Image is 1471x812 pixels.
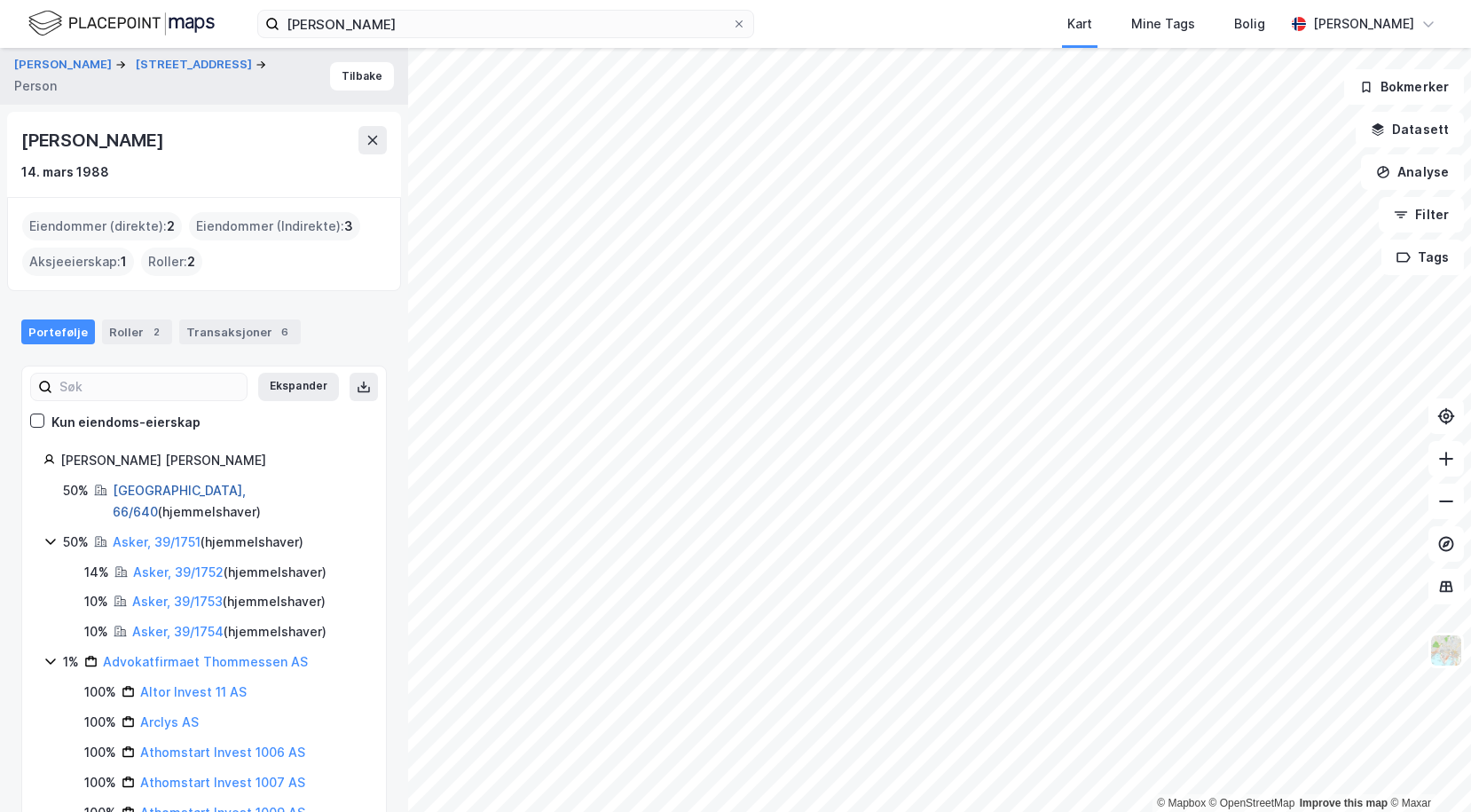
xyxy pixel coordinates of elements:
div: Person [14,75,57,97]
div: Bolig [1234,13,1265,35]
div: 6 [276,323,294,341]
span: 2 [187,251,195,272]
a: Asker, 39/1752 [133,564,224,579]
div: 100% [84,772,116,793]
div: 100% [84,712,116,733]
div: Eiendommer (direkte) : [22,212,182,240]
div: 1% [63,651,79,673]
div: [PERSON_NAME] [21,126,167,154]
a: Arclys AS [140,714,199,729]
div: Transaksjoner [179,319,301,344]
div: 50% [63,532,89,553]
a: Mapbox [1157,797,1206,809]
div: 14. mars 1988 [21,162,109,183]
div: ( hjemmelshaver ) [113,532,303,553]
a: Asker, 39/1754 [132,624,224,639]
button: [STREET_ADDRESS] [136,56,256,74]
div: 14% [84,562,109,583]
img: logo.f888ab2527a4732fd821a326f86c7f29.svg [28,8,215,39]
iframe: Chat Widget [1382,727,1471,812]
input: Søk [52,374,247,400]
div: Eiendommer (Indirekte) : [189,212,360,240]
div: 10% [84,621,108,643]
div: Kun eiendoms-eierskap [51,412,201,433]
button: Datasett [1356,112,1464,147]
div: 50% [63,480,89,501]
div: Portefølje [21,319,95,344]
div: 10% [84,591,108,612]
span: 2 [167,216,175,237]
a: Improve this map [1300,797,1388,809]
div: [PERSON_NAME] [1313,13,1414,35]
a: OpenStreetMap [1209,797,1295,809]
button: Filter [1379,197,1464,233]
div: ( hjemmelshaver ) [132,621,326,643]
a: Advokatfirmaet Thommessen AS [103,654,308,669]
img: Z [1429,634,1463,667]
div: 100% [84,742,116,763]
div: 2 [147,323,165,341]
span: 3 [344,216,353,237]
a: Asker, 39/1751 [113,534,201,549]
div: 100% [84,682,116,703]
div: Mine Tags [1131,13,1195,35]
div: ( hjemmelshaver ) [132,591,326,612]
button: Tags [1381,240,1464,275]
button: Bokmerker [1344,69,1464,105]
a: Athomstart Invest 1006 AS [140,745,305,760]
div: ( hjemmelshaver ) [133,562,326,583]
div: [PERSON_NAME] [PERSON_NAME] [60,450,365,471]
a: Altor Invest 11 AS [140,684,247,699]
button: [PERSON_NAME] [14,56,115,74]
div: Roller : [141,248,202,276]
div: ( hjemmelshaver ) [113,480,365,523]
input: Søk på adresse, matrikkel, gårdeiere, leietakere eller personer [279,11,732,37]
div: Kart [1067,13,1092,35]
button: Analyse [1361,154,1464,190]
a: [GEOGRAPHIC_DATA], 66/640 [113,483,246,519]
button: Ekspander [258,373,339,401]
span: 1 [121,251,127,272]
button: Tilbake [330,62,394,91]
div: Roller [102,319,172,344]
div: Aksjeeierskap : [22,248,134,276]
a: Asker, 39/1753 [132,594,223,609]
a: Athomstart Invest 1007 AS [140,775,305,790]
